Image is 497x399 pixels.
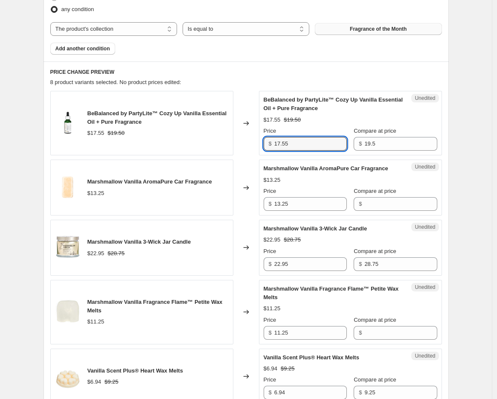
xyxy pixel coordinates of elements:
span: Compare at price [354,248,396,254]
span: Vanilla Scent Plus® Heart Wax Melts [264,354,359,361]
span: $ [269,261,272,267]
span: 8 product variants selected. No product prices edited: [50,79,181,85]
span: $ [269,329,272,336]
span: BeBalanced by PartyLite™ Cozy Up Vanilla Essential Oil + Pure Fragrance [264,96,403,111]
span: Marshmallow Vanilla Fragrance Flame™ Petite Wax Melts [264,285,399,300]
span: $ [359,389,362,396]
span: Compare at price [354,376,396,383]
strike: $19.50 [284,116,301,124]
div: $6.94 [87,378,102,386]
span: Price [264,188,276,194]
span: Unedited [415,284,435,291]
div: $11.25 [264,304,281,313]
span: Price [264,376,276,383]
span: any condition [61,6,94,12]
span: Marshmallow Vanilla AromaPure Car Fragrance [87,178,212,185]
span: Vanilla Scent Plus® Heart Wax Melts [87,367,183,374]
div: $22.95 [87,249,105,258]
span: Marshmallow Vanilla 3-Wick Jar Candle [87,239,191,245]
span: Unedited [415,352,435,359]
span: Fragrance of the Month [350,26,407,32]
button: Add another condition [50,43,115,55]
img: 1_sp24_pfmy900_b_s7_80x.jpg [55,299,81,325]
span: Price [264,248,276,254]
span: Add another condition [55,45,110,52]
span: BeBalanced by PartyLite™ Cozy Up Vanilla Essential Oil + Pure Fragrance [87,110,227,125]
span: $ [269,201,272,207]
span: Marshmallow Vanilla 3-Wick Jar Candle [264,225,367,232]
strike: $9.25 [281,364,295,373]
span: Compare at price [354,188,396,194]
span: $ [359,201,362,207]
h6: PRICE CHANGE PREVIEW [50,69,442,76]
div: $17.55 [264,116,281,124]
span: Unedited [415,163,435,170]
div: $13.25 [87,189,105,198]
span: Marshmallow Vanilla AromaPure Car Fragrance [264,165,388,172]
div: $22.95 [264,236,281,244]
span: Unedited [415,224,435,230]
span: Compare at price [354,317,396,323]
strike: $28.75 [284,236,301,244]
strike: $19.50 [108,129,125,137]
img: bebalanced-by-partylitetm-cozy-up-vanilla-essential-oil-pure-fragrance-partylite-us-1_80x.png [55,111,81,136]
span: Price [264,128,276,134]
img: marshmallow-vanilla-3-wick-jar-candle-partylite-us-1_80x.jpg [55,235,81,260]
span: Marshmallow Vanilla Fragrance Flame™ Petite Wax Melts [87,299,223,314]
div: $6.94 [264,364,278,373]
button: Fragrance of the Month [315,23,442,35]
img: marshmallow-vanilla-aromapure-car-fragrance-partylite-us_80x.png [55,175,81,201]
strike: $28.75 [108,249,125,258]
span: $ [359,329,362,336]
span: Compare at price [354,128,396,134]
span: $ [359,140,362,147]
span: $ [269,389,272,396]
span: $ [269,140,272,147]
img: vanilla-scent-plus-r-heart-wax-melts-partylite-us_80x.jpg [55,364,81,389]
span: Price [264,317,276,323]
strike: $9.25 [105,378,119,386]
span: $ [359,261,362,267]
div: $11.25 [87,317,105,326]
div: $17.55 [87,129,105,137]
span: Unedited [415,95,435,102]
div: $13.25 [264,176,281,184]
